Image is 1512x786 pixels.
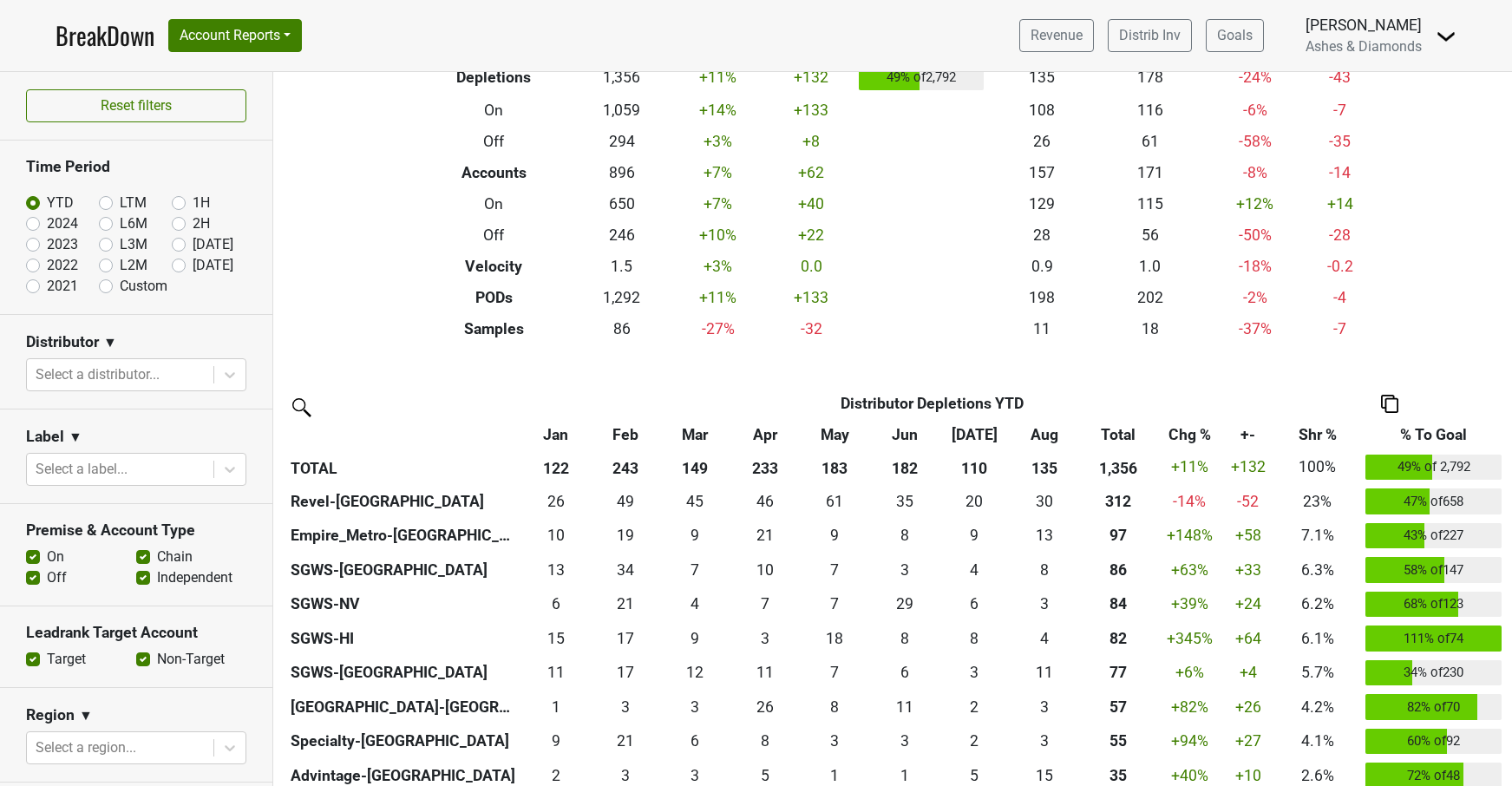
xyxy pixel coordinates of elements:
div: 11 [874,696,935,718]
div: 19 [595,524,657,547]
div: 46 [734,490,795,513]
th: [GEOGRAPHIC_DATA]-[GEOGRAPHIC_DATA] [286,690,520,724]
td: 86 [576,313,667,344]
div: 20 [944,490,1005,513]
td: -32 [769,313,854,344]
td: 6.1% [1273,621,1361,656]
td: -14 [1306,157,1374,188]
th: 311.834 [1079,484,1157,519]
td: 4.167 [1009,621,1078,656]
div: 11 [734,661,795,684]
th: 1,356 [1079,450,1157,485]
h3: Premise & Account Type [26,521,246,540]
div: 9 [664,627,726,650]
td: 2.916 [730,621,800,656]
td: -8 % [1204,157,1306,188]
label: 2024 [47,213,78,234]
td: -7 [1306,313,1374,344]
span: ▼ [103,332,117,353]
td: 17.415 [591,656,660,691]
div: 6 [874,661,935,684]
td: 7.1% [1273,519,1361,553]
td: +62 [769,157,854,188]
td: 56 [1096,219,1205,251]
th: Depletions [411,60,576,95]
th: Accounts [411,157,576,188]
label: L6M [120,213,147,234]
td: 896 [576,157,667,188]
div: 3 [874,559,935,581]
td: 26.083 [730,690,800,724]
td: 3 [1009,587,1078,622]
div: 11 [1013,661,1075,684]
td: 650 [576,188,667,219]
td: +82 % [1157,690,1222,724]
td: 7.666 [730,724,800,759]
div: 18 [804,627,866,650]
td: +345 % [1157,621,1222,656]
div: +24 [1226,593,1269,615]
label: YTD [47,193,74,213]
h3: Label [26,428,64,446]
div: 6 [944,593,1005,615]
div: 312 [1083,490,1154,513]
div: 29 [874,593,935,615]
th: 183 [800,450,869,485]
th: &nbsp;: activate to sort column ascending [286,419,520,450]
div: 4 [664,593,726,615]
th: SGWS-NV [286,587,520,622]
div: 17 [595,627,657,650]
td: 21.083 [591,587,660,622]
td: 8 [870,621,939,656]
th: Chg %: activate to sort column ascending [1157,419,1222,450]
div: 2 [944,696,1005,718]
a: Revenue [1019,19,1094,52]
td: 246 [576,219,667,251]
th: 149 [660,450,730,485]
td: 9.333 [660,519,730,553]
td: 135 [988,60,1096,95]
th: TOTAL [286,450,520,485]
td: 49.083 [591,484,660,519]
td: 6.083 [939,587,1009,622]
td: 7.5 [800,690,869,724]
label: Independent [157,567,232,588]
h3: Time Period [26,158,246,176]
div: 10 [734,559,795,581]
td: +3 % [667,126,769,157]
td: 8.334 [939,621,1009,656]
td: 1,292 [576,282,667,313]
td: 7 [800,587,869,622]
a: Distrib Inv [1108,19,1192,52]
td: 2.167 [939,690,1009,724]
label: 2H [193,213,210,234]
div: 15 [525,627,586,650]
span: +132 [1231,458,1266,475]
span: Ashes & Diamonds [1306,38,1422,55]
td: 7.751 [1009,553,1078,587]
td: 45 [660,484,730,519]
td: 0.9 [988,251,1096,282]
td: 1.0 [1096,251,1205,282]
span: +11% [1171,458,1208,475]
td: 19 [591,519,660,553]
td: 178 [1096,60,1205,95]
th: 110 [939,450,1009,485]
td: 115 [1096,188,1205,219]
td: 129 [988,188,1096,219]
div: 8 [874,524,935,547]
td: 6.663 [660,553,730,587]
th: Shr %: activate to sort column ascending [1273,419,1361,450]
td: 18 [1096,313,1205,344]
td: 17.333 [591,621,660,656]
td: -24 % [1204,60,1306,95]
div: 13 [525,559,586,581]
td: 23% [1273,484,1361,519]
td: 4.25 [660,587,730,622]
td: 5.582 [870,656,939,691]
div: 3 [664,696,726,718]
th: Off [411,126,576,157]
div: 1 [525,696,586,718]
td: +8 [769,126,854,157]
td: 6.2% [1273,587,1361,622]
